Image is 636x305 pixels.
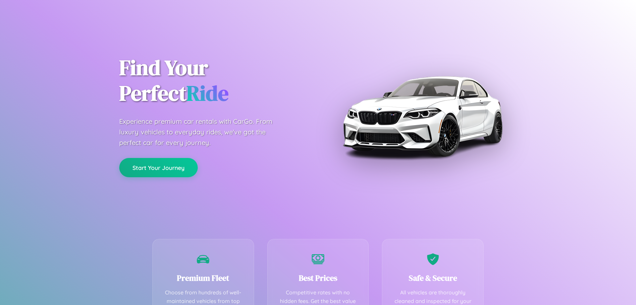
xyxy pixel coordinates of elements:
[186,79,229,108] span: Ride
[119,55,308,106] h1: Find Your Perfect
[392,272,473,283] h3: Safe & Secure
[163,272,244,283] h3: Premium Fleet
[119,158,198,177] button: Start Your Journey
[119,116,285,148] p: Experience premium car rentals with CarGo. From luxury vehicles to everyday rides, we've got the ...
[278,272,359,283] h3: Best Prices
[340,33,505,199] img: Premium BMW car rental vehicle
